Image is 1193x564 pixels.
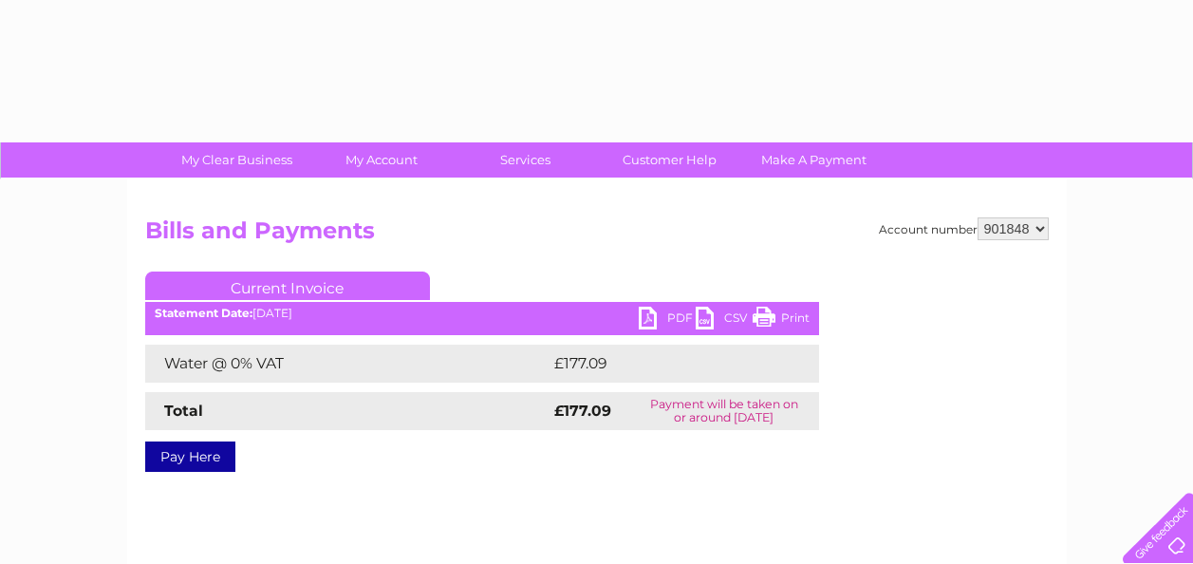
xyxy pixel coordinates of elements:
td: £177.09 [550,345,784,383]
div: Account number [879,217,1049,240]
strong: £177.09 [554,402,611,420]
strong: Total [164,402,203,420]
a: Print [753,307,810,334]
td: Water @ 0% VAT [145,345,550,383]
div: [DATE] [145,307,819,320]
a: My Account [303,142,459,178]
a: Customer Help [591,142,748,178]
a: PDF [639,307,696,334]
h2: Bills and Payments [145,217,1049,254]
a: Pay Here [145,442,235,472]
a: Current Invoice [145,272,430,300]
td: Payment will be taken on or around [DATE] [629,392,819,430]
a: Make A Payment [736,142,892,178]
b: Statement Date: [155,306,252,320]
a: CSV [696,307,753,334]
a: Services [447,142,604,178]
a: My Clear Business [158,142,315,178]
